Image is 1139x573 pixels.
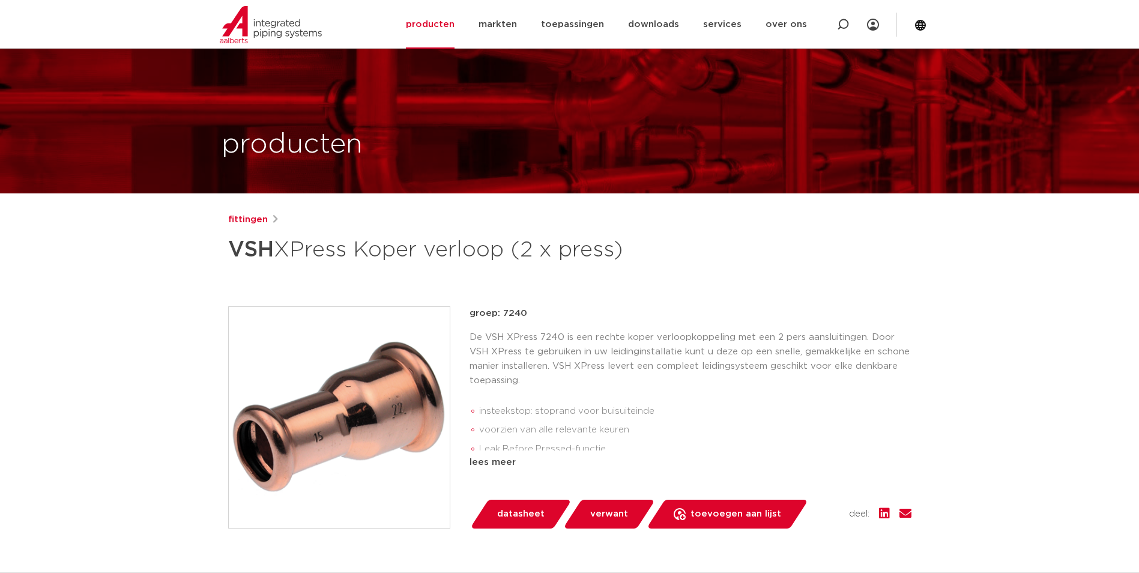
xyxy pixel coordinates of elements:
img: Product Image for VSH XPress Koper verloop (2 x press) [229,307,450,528]
h1: producten [222,126,363,164]
span: toevoegen aan lijst [690,505,781,524]
p: De VSH XPress 7240 is een rechte koper verloopkoppeling met een 2 pers aansluitingen. Door VSH XP... [470,330,911,388]
span: verwant [590,505,628,524]
h1: XPress Koper verloop (2 x press) [228,232,679,268]
li: insteekstop: stoprand voor buisuiteinde [479,402,911,421]
a: fittingen [228,213,268,227]
li: Leak Before Pressed-functie [479,440,911,459]
p: groep: 7240 [470,306,911,321]
li: voorzien van alle relevante keuren [479,420,911,440]
span: datasheet [497,505,545,524]
span: deel: [849,507,869,521]
div: lees meer [470,455,911,470]
strong: VSH [228,239,274,261]
a: verwant [563,500,655,529]
a: datasheet [470,500,572,529]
